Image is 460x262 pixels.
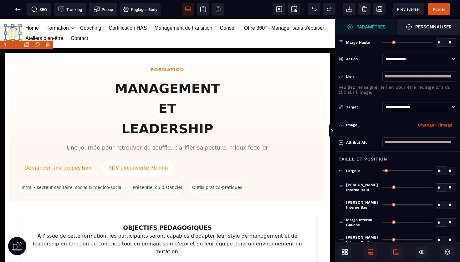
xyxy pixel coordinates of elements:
span: Rétablir [323,3,335,15]
a: Offre 360° - Manager sans s'épuiser [244,4,324,15]
img: https://sasu-fleur-de-vie.metaforma.io/home [5,7,20,22]
span: Voir tablette [197,3,209,16]
span: Ouvrir les calques [441,246,454,258]
a: Contact [71,15,88,25]
div: Lien [339,73,379,80]
span: Aperçu [393,3,424,15]
div: Image [346,122,401,128]
span: Ouvrir le gestionnaire de styles [397,19,460,35]
div: Target [339,104,379,110]
span: Afficher les vues [335,122,341,141]
span: Favicon [120,3,161,16]
span: Ouvrir les blocs [339,246,351,258]
p: Une journée pour retrouver du souffle, clarifier sa posture, mieux fédérer [18,126,317,132]
span: Enregistrer le contenu [428,3,450,15]
span: Largeur [346,168,360,173]
p: Veuillez renseigner le lien pour être redirigé lors du clic sur l'image. [339,85,456,95]
a: Conseil [220,4,236,15]
span: Voir les composants [273,3,285,15]
div: Taille et position [335,151,460,163]
a: Ateliers bien-être [25,15,63,25]
button: Changer l'image [414,120,456,130]
span: Intra • secteur sanitaire, social & médico-social [18,163,126,174]
span: SEO [31,6,47,12]
span: [PERSON_NAME] interne bas [346,200,379,210]
span: Voir mobile [212,3,224,16]
span: Afficher le desktop [364,246,377,258]
div: FORMATION [18,47,317,54]
div: Action [346,56,379,62]
h3: OBJECTIFS PEDAGOGIQUES [25,205,309,214]
span: Prévisualiser [397,7,420,12]
span: Réglages Body [123,6,157,12]
span: Marge haute [346,40,370,45]
span: Popup [94,6,113,12]
strong: Paramètres [356,24,386,29]
span: Code de suivi [54,3,86,16]
a: Coaching [80,4,101,15]
span: Présentiel ou distanciel [129,163,186,174]
span: Tracking [58,6,82,12]
span: Enregistrer [373,3,386,15]
a: Formation [46,4,69,15]
span: Voir bureau [182,3,194,16]
span: Créer une alerte modale [89,3,117,16]
p: À l'issue de cette formation, les participants seront capables d'adapter leur style de management... [25,214,309,237]
a: Demander une proposition [18,141,98,158]
strong: Personnaliser [415,24,452,29]
div: Attribut alt [346,139,379,146]
a: Certification HAS [109,4,147,15]
a: Management de transition [154,4,212,15]
span: Ouvrir le gestionnaire de styles [335,19,397,35]
span: Outils pratico-pratiques [189,163,246,174]
a: RDV découverte 30 min [102,141,174,158]
h1: MANAGEMENT ET LEADERSHIP [18,60,317,120]
span: Métadata SEO [27,3,51,16]
span: Marge interne gauche [346,217,379,227]
span: Capture d'écran [288,3,300,15]
span: [PERSON_NAME] interne haut [346,182,379,192]
a: Home [25,4,39,15]
span: Retour [12,3,24,16]
span: Masquer le bloc [416,246,428,258]
span: Publier [433,7,445,12]
span: Afficher le mobile [390,246,402,258]
span: Importer [343,3,355,15]
span: Défaire [308,3,320,15]
span: [PERSON_NAME] interne droite [346,235,379,245]
span: Nettoyage [358,3,371,15]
